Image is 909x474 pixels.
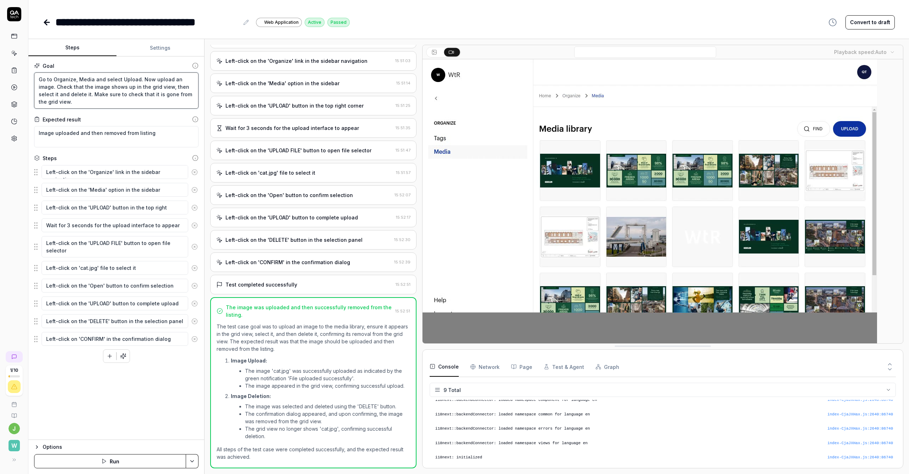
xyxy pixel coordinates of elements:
button: index-CjaJXHax.js:2640:86740 [827,440,893,446]
li: The grid view no longer shows 'cat.jpg', confirming successful deletion. [245,425,410,440]
time: 15:52:39 [394,260,410,265]
div: Left-click on the 'Open' button to confirm selection [225,191,353,199]
div: Suggestions [34,182,198,197]
time: 15:51:47 [396,148,410,153]
div: index-CjaJXHax.js : 2640 : 86740 [827,412,893,418]
button: Convert to draft [845,15,895,29]
div: Goal [43,62,54,70]
div: Test completed successfully [225,281,297,288]
li: The image 'cat.jpg' was successfully uploaded as indicated by the green notification 'File upload... [245,367,410,382]
button: Settings [116,39,205,56]
button: index-CjaJXHax.js:2640:86740 [827,426,893,432]
button: Remove step [188,183,201,197]
div: Steps [43,154,57,162]
button: Remove step [188,296,201,311]
button: Run [34,454,186,468]
button: Options [34,443,198,451]
div: Active [305,18,325,27]
p: All steps of the test case were completed successfully, and the expected result was achieved. [217,446,410,461]
a: Book a call with us [3,396,25,407]
button: Remove step [188,279,201,293]
time: 15:52:07 [394,192,410,197]
time: 15:52:51 [396,282,410,287]
button: index-CjaJXHax.js:2640:86740 [827,454,893,461]
button: Remove step [188,165,201,179]
button: Remove step [188,261,201,275]
pre: i18next::backendConnector: loaded namespace views for language en [435,440,893,446]
button: Remove step [188,201,201,215]
div: Suggestions [34,200,198,215]
div: Left-click on the 'UPLOAD FILE' button to open file selector [225,147,371,154]
button: j [9,423,20,434]
pre: i18next::backendConnector: loaded namespace common for language en [435,412,893,418]
div: Suggestions [34,218,198,233]
button: Steps [28,39,116,56]
strong: Image Deletion: [231,393,271,399]
div: Left-click on 'cat.jpg' file to select it [225,169,315,176]
button: Graph [595,357,619,377]
div: Left-click on the 'Media' option in the sidebar [225,80,339,87]
a: New conversation [6,351,23,363]
button: Page [511,357,532,377]
div: Options [43,443,198,451]
li: The image appeared in the grid view, confirming successful upload. [245,382,410,389]
button: Remove step [188,314,201,328]
time: 15:51:14 [396,81,410,86]
div: Left-click on the 'UPLOAD' button to complete upload [225,214,358,221]
pre: i18next::backendConnector: loaded namespace component for language en [435,397,893,403]
button: Remove step [188,332,201,346]
button: Remove step [188,218,201,233]
div: Suggestions [34,278,198,293]
button: Remove step [188,240,201,254]
time: 15:52:30 [394,237,410,242]
div: Wait for 3 seconds for the upload interface to appear [225,124,359,132]
div: The image was uploaded and then successfully removed from the listing. [226,304,392,318]
button: Network [470,357,500,377]
time: 15:52:51 [395,309,410,314]
strong: Image Upload: [231,358,267,364]
div: Left-click on the 'Organize' link in the sidebar navigation [225,57,368,65]
div: Suggestions [34,165,198,180]
button: Console [430,357,459,377]
div: index-CjaJXHax.js : 2640 : 86740 [827,454,893,461]
div: Suggestions [34,261,198,276]
button: index-CjaJXHax.js:2640:86740 [827,397,893,403]
time: 15:51:35 [396,125,410,130]
div: index-CjaJXHax.js : 2640 : 86740 [827,440,893,446]
button: index-CjaJXHax.js:2640:86740 [827,412,893,418]
pre: i18next: initialized [435,454,893,461]
pre: i18next::backendConnector: loaded namespace errors for language en [435,426,893,432]
span: W [9,440,20,451]
div: Left-click on 'CONFIRM' in the confirmation dialog [225,258,350,266]
div: index-CjaJXHax.js : 2640 : 86740 [827,397,893,403]
div: Left-click on the 'UPLOAD' button in the top right corner [225,102,364,109]
time: 15:52:17 [396,215,410,220]
time: 15:51:57 [396,170,410,175]
p: The test case goal was to upload an image to the media library, ensure it appears in the grid vie... [217,323,410,353]
span: Web Application [264,19,299,26]
button: View version history [824,15,841,29]
div: Passed [327,18,350,27]
time: 15:51:03 [395,58,410,63]
div: Left-click on the 'DELETE' button in the selection panel [225,236,363,244]
li: The confirmation dialog appeared, and upon confirming, the image was removed from the grid view. [245,410,410,425]
button: W [3,434,25,453]
a: Web Application [256,17,302,27]
div: Expected result [43,116,81,123]
time: 15:51:25 [396,103,410,108]
div: index-CjaJXHax.js : 2640 : 86740 [827,426,893,432]
div: Suggestions [34,332,198,347]
div: Suggestions [34,314,198,329]
div: Playback speed: [834,48,887,56]
button: Test & Agent [544,357,584,377]
div: Suggestions [34,236,198,258]
li: The image was selected and deleted using the 'DELETE' button. [245,403,410,410]
div: Suggestions [34,296,198,311]
a: Documentation [3,407,25,419]
span: 1 / 10 [10,368,18,372]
